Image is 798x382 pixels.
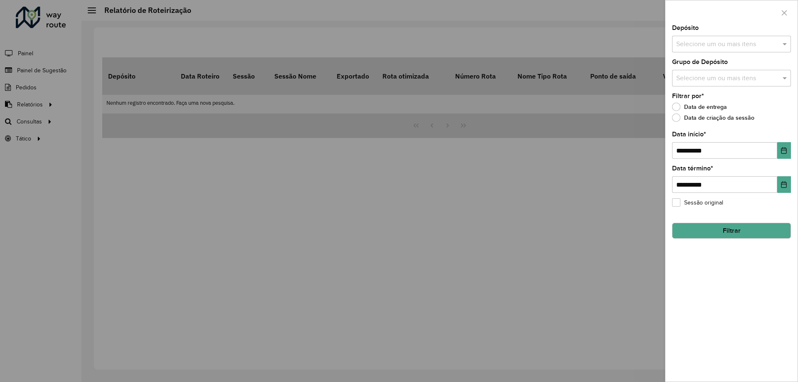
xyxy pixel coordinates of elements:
label: Data de criação da sessão [672,113,754,122]
label: Sessão original [672,198,723,207]
label: Filtrar por [672,91,704,101]
label: Data de entrega [672,103,727,111]
label: Depósito [672,23,699,33]
button: Filtrar [672,223,791,239]
label: Grupo de Depósito [672,57,728,67]
button: Choose Date [777,142,791,159]
label: Data término [672,163,713,173]
label: Data início [672,129,706,139]
button: Choose Date [777,176,791,193]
